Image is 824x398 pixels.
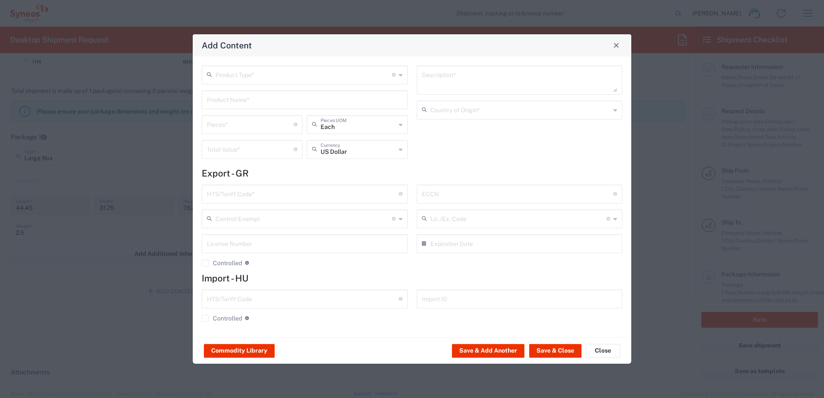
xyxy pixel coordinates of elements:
button: Save & Add Another [452,344,524,358]
h4: Export - GR [202,168,622,179]
h4: Import - HU [202,273,622,284]
button: Close [610,39,622,51]
label: Controlled [202,260,242,266]
button: Save & Close [529,344,582,358]
button: Commodity Library [204,344,275,358]
h4: Add Content [202,39,252,51]
label: Controlled [202,315,242,322]
button: Close [586,344,620,358]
